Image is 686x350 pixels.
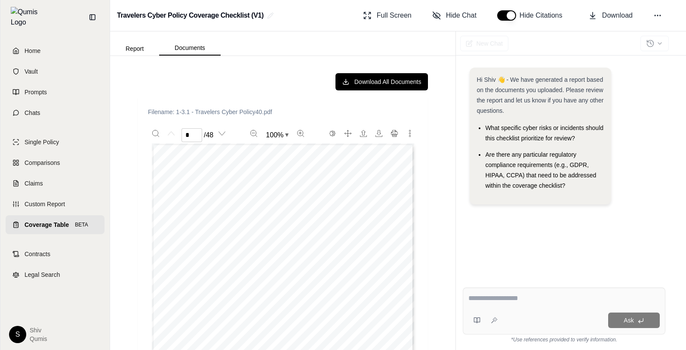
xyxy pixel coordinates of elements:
button: Search [149,127,163,140]
span: Hide Citations [520,10,568,21]
span: [DATE] 05:03:49 PM [323,158,366,163]
span: Full Screen [377,10,412,21]
span: Ask [624,317,634,324]
div: S [9,326,26,343]
a: Custom Report [6,195,105,214]
span: Clerk, U.S. District Court, [GEOGRAPHIC_DATA] [343,164,443,169]
span: Are there any particular regulatory compliance requirements (e.g., GDPR, HIPAA, CCPA) that need t... [485,151,596,189]
button: Print [388,127,401,140]
input: Enter a page number [181,128,202,142]
span: E-FILED [384,151,405,158]
span: 100 % [266,130,283,140]
span: Custom Report [25,200,65,208]
span: Filed: [DATE] [286,149,317,154]
button: Report [110,42,159,56]
span: Shiv [30,326,47,335]
p: Filename: 1-3.1 - Travelers Cyber Policy40.pdf [148,108,418,116]
span: Legal Search [25,270,60,279]
a: Legal Search [6,265,105,284]
span: Contracts [25,250,50,258]
div: *Use references provided to verify information. [463,335,665,343]
a: Contracts [6,245,105,263]
a: Home [6,41,105,60]
span: Single Policy [25,138,59,146]
span: 2:22-cv-02145-CSB-[PERSON_NAME] [210,149,299,154]
button: Download [372,127,386,140]
a: Claims [6,174,105,193]
span: What specific cyber risks or incidents should this checklist prioritize for review? [485,124,603,142]
h2: Travelers Cyber Policy Coverage Checklist (V1) [117,8,264,23]
button: Zoom document [262,128,292,142]
button: Collapse sidebar [86,10,99,24]
span: # 1-3 [269,149,281,154]
button: Previous page [164,127,178,140]
span: Claims [25,179,43,188]
button: More actions [403,127,417,140]
span: BETA [72,220,90,229]
span: Hide Chat [446,10,477,21]
button: Switch to the dark theme [326,127,339,140]
span: Hi Shiv 👋 - We have generated a report based on the documents you uploaded. Please review the rep... [477,76,603,114]
span: Home [25,46,40,55]
button: Zoom out [247,127,261,140]
button: Open file [357,127,370,140]
span: Page 1 of 48 [326,149,356,154]
button: Zoom in [294,127,308,140]
span: EXHIBIT 3 [244,307,322,322]
button: Ask [608,313,660,328]
button: Full screen [341,127,355,140]
button: Hide Chat [429,7,480,24]
span: Qumis [30,335,47,343]
span: Coverage Table [25,220,69,229]
span: / 48 [204,130,213,140]
a: Chats [6,103,105,122]
span: Chats [25,108,40,117]
button: Next page [215,127,229,140]
img: Qumis Logo [11,7,43,28]
span: Comparisons [25,158,60,167]
button: Download All Documents [335,73,428,90]
button: Documents [159,41,221,56]
a: Prompts [6,83,105,102]
a: Vault [6,62,105,81]
span: Download [602,10,633,21]
button: Full Screen [360,7,415,24]
span: Prompts [25,88,47,96]
a: Comparisons [6,153,105,172]
span: Vault [25,67,38,76]
button: Download [585,7,636,24]
a: Single Policy [6,133,105,152]
a: Coverage TableBETA [6,215,105,234]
